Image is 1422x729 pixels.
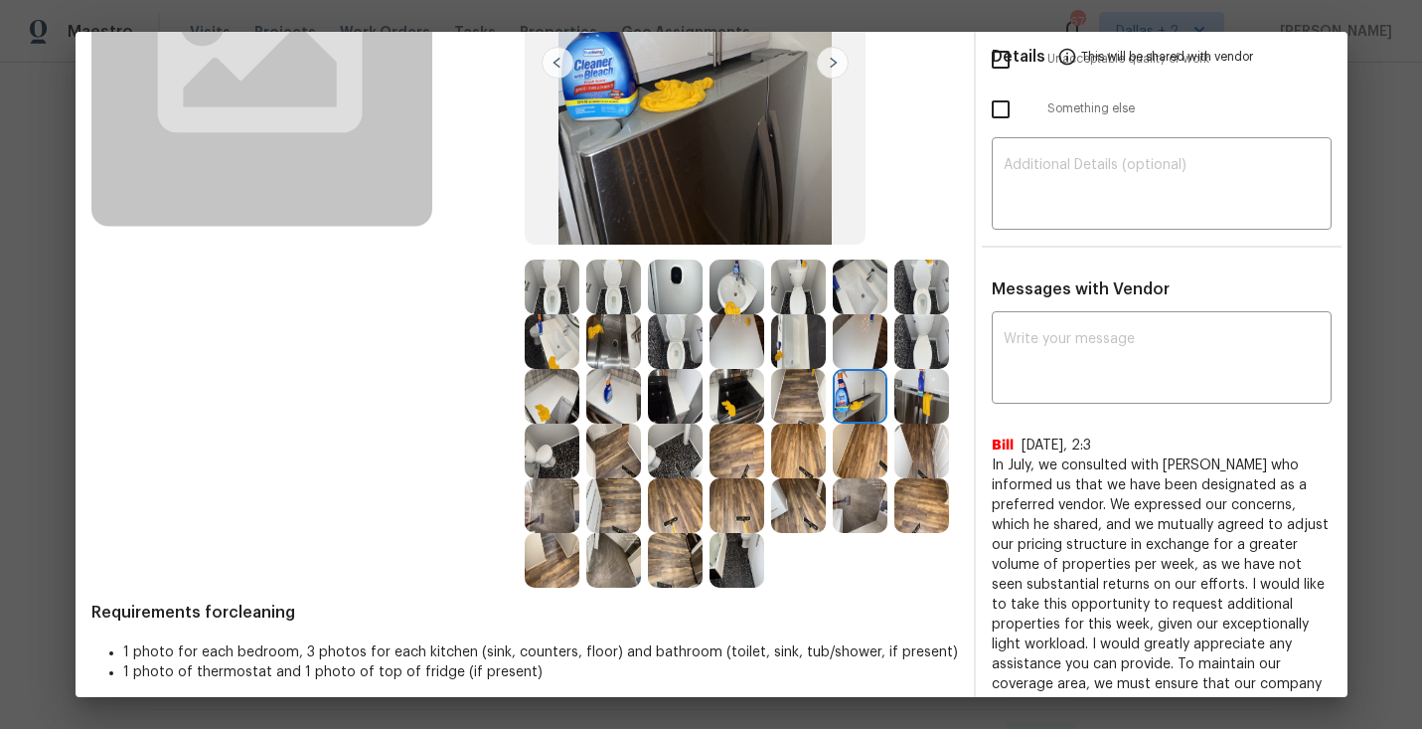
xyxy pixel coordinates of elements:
div: Something else [976,85,1347,134]
span: Details [992,32,1045,80]
span: Requirements for cleaning [91,603,958,623]
img: left-chevron-button-url [542,47,573,79]
span: Messages with Vendor [992,281,1170,297]
img: right-chevron-button-url [817,47,849,79]
span: This will be shared with vendor [1081,32,1253,80]
li: 1 photo for each bedroom, 3 photos for each kitchen (sink, counters, floor) and bathroom (toilet,... [123,642,958,662]
span: [DATE], 2:3 [1022,439,1091,453]
span: Bill [992,436,1014,456]
li: 1 photo of thermostat and 1 photo of top of fridge (if present) [123,662,958,682]
span: Something else [1047,100,1332,117]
